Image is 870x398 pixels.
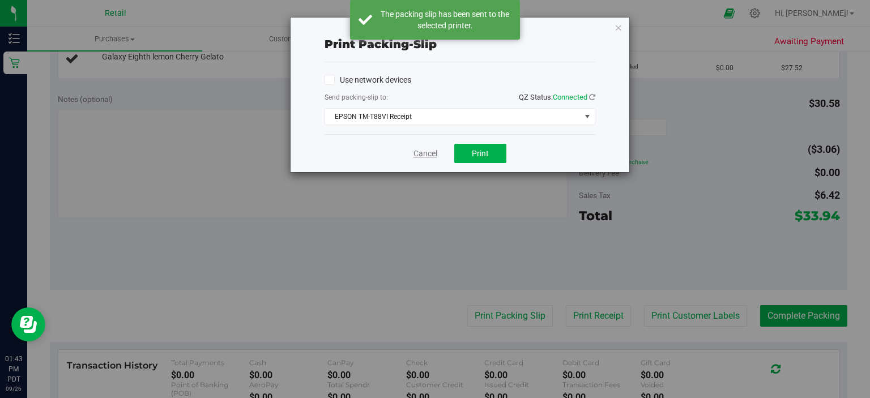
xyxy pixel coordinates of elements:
span: Connected [553,93,587,101]
span: QZ Status: [519,93,595,101]
span: select [580,109,594,125]
span: EPSON TM-T88VI Receipt [325,109,581,125]
span: Print packing-slip [325,37,437,51]
iframe: Resource center [11,307,45,341]
label: Send packing-slip to: [325,92,388,102]
div: The packing slip has been sent to the selected printer. [378,8,511,31]
button: Print [454,144,506,163]
label: Use network devices [325,74,411,86]
span: Print [472,149,489,158]
a: Cancel [413,148,437,160]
